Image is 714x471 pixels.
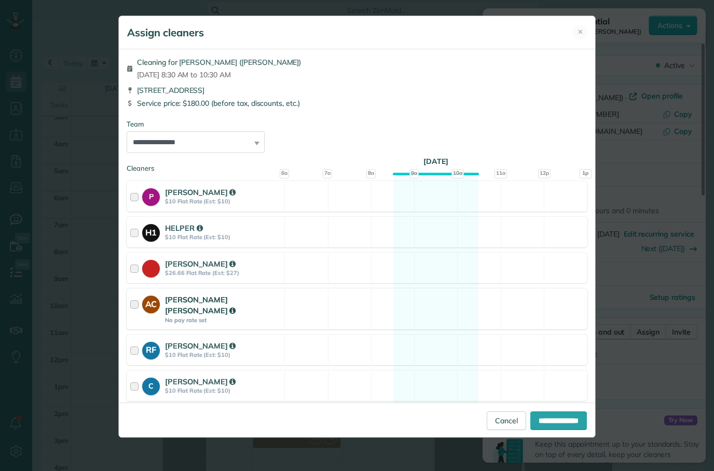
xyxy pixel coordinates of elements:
strong: C [142,378,160,392]
strong: [PERSON_NAME] [165,259,236,269]
span: Cleaning for [PERSON_NAME] ([PERSON_NAME]) [137,57,301,67]
strong: $10 Flat Rate (Est: $10) [165,351,281,358]
span: [DATE] 8:30 AM to 10:30 AM [137,70,301,80]
a: Cancel [487,411,526,430]
strong: HELPER [165,223,203,233]
span: ✕ [578,27,583,37]
div: Team [127,119,587,129]
strong: H1 [142,224,160,239]
strong: No pay rate set [165,316,281,324]
div: Service price: $180.00 (before tax, discounts, etc.) [127,98,587,108]
strong: $26.66 Flat Rate (Est: $27) [165,269,281,276]
strong: [PERSON_NAME] [165,377,236,386]
strong: AC [142,296,160,310]
strong: $10 Flat Rate (Est: $10) [165,387,281,394]
div: Cleaners [127,163,587,167]
strong: $10 Flat Rate (Est: $10) [165,198,281,205]
strong: P [142,188,160,202]
strong: [PERSON_NAME] [165,187,236,197]
strong: RF [142,342,160,356]
h5: Assign cleaners [127,25,204,40]
strong: $10 Flat Rate (Est: $10) [165,233,281,241]
strong: [PERSON_NAME] [PERSON_NAME] [165,295,236,315]
div: [STREET_ADDRESS] [127,85,587,95]
strong: [PERSON_NAME] [165,341,236,351]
